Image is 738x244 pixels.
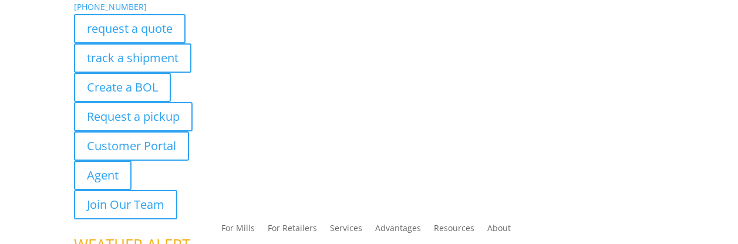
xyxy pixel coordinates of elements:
[268,224,317,237] a: For Retailers
[434,224,474,237] a: Resources
[74,161,132,190] a: Agent
[74,73,171,102] a: Create a BOL
[487,224,511,237] a: About
[74,1,147,12] a: [PHONE_NUMBER]
[74,190,177,219] a: Join Our Team
[221,224,255,237] a: For Mills
[74,102,193,131] a: Request a pickup
[74,43,191,73] a: track a shipment
[330,224,362,237] a: Services
[74,131,189,161] a: Customer Portal
[375,224,421,237] a: Advantages
[74,14,186,43] a: request a quote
